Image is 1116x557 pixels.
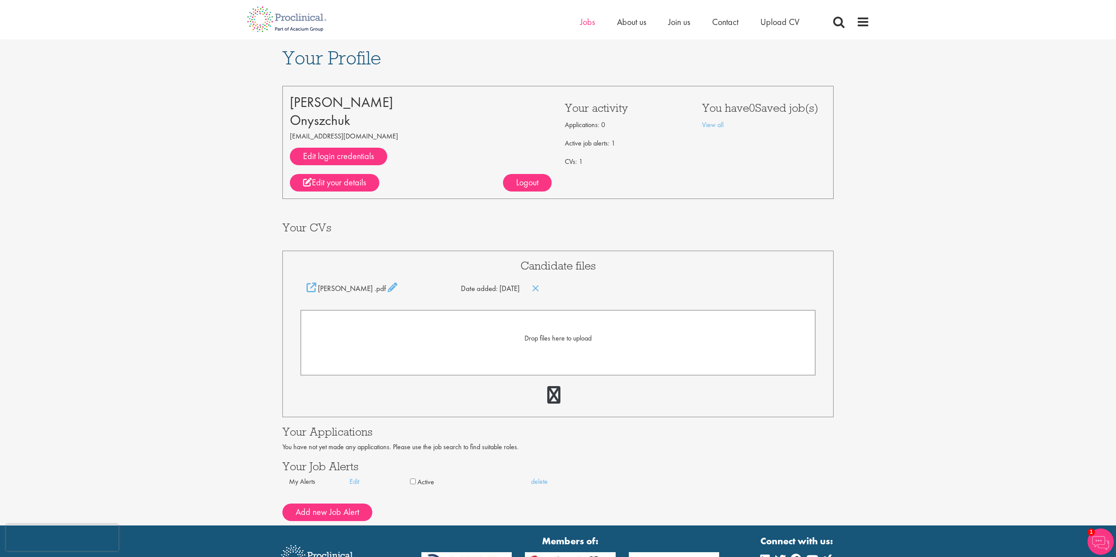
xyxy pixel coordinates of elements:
[668,16,690,28] a: Join us
[1087,529,1095,536] span: 1
[565,118,689,132] p: Applications: 0
[349,477,410,487] a: Edit
[289,477,349,487] div: My Alerts
[421,534,720,548] strong: Members of:
[531,477,592,487] a: delete
[1087,529,1114,555] img: Chatbot
[290,129,552,143] p: [EMAIL_ADDRESS][DOMAIN_NAME]
[503,174,552,192] div: Logout
[712,16,738,28] a: Contact
[282,222,834,233] h3: Your CVs
[374,284,386,293] span: .pdf
[282,426,834,437] h3: Your Applications
[290,174,379,192] a: Edit your details
[290,148,387,165] a: Edit login credentials
[760,534,835,548] strong: Connect with us:
[300,260,816,271] h3: Candidate files
[290,111,552,129] div: Onyszchuk
[290,93,552,111] div: [PERSON_NAME]
[702,102,826,114] h3: You have Saved job(s)
[282,442,834,452] div: You have not yet made any applications. Please use the job search to find suitable roles.
[524,333,592,343] span: Drop files here to upload
[417,477,434,487] label: Active
[300,283,816,294] div: Date added: [DATE]
[565,136,689,150] p: Active job alerts: 1
[565,102,689,114] h3: Your activity
[282,504,372,521] button: Add new Job Alert
[580,16,595,28] a: Jobs
[760,16,799,28] a: Upload CV
[749,100,755,115] span: 0
[702,120,724,129] a: View all
[318,284,373,293] span: [PERSON_NAME]
[617,16,646,28] a: About us
[282,46,381,70] span: Your Profile
[565,155,689,169] p: CVs: 1
[282,461,834,472] h3: Your Job Alerts
[6,525,118,551] iframe: reCAPTCHA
